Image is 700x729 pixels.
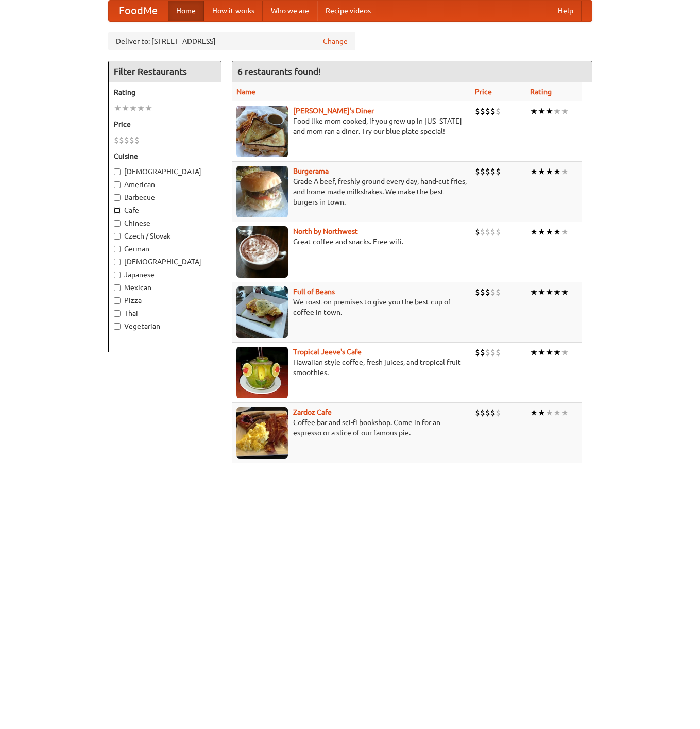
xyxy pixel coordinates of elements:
[496,286,501,298] li: $
[561,347,569,358] li: ★
[293,107,374,115] a: [PERSON_NAME]'s Diner
[114,119,216,129] h5: Price
[475,286,480,298] li: $
[109,61,221,82] h4: Filter Restaurants
[553,226,561,238] li: ★
[236,88,255,96] a: Name
[293,227,358,235] a: North by Northwest
[114,233,121,240] input: Czech / Slovak
[114,166,216,177] label: [DEMOGRAPHIC_DATA]
[124,134,129,146] li: $
[168,1,204,21] a: Home
[114,134,119,146] li: $
[263,1,317,21] a: Who we are
[114,321,216,331] label: Vegetarian
[490,106,496,117] li: $
[480,347,485,358] li: $
[129,103,137,114] li: ★
[114,282,216,293] label: Mexican
[530,286,538,298] li: ★
[553,166,561,177] li: ★
[236,106,288,157] img: sallys.jpg
[293,287,335,296] a: Full of Beans
[538,286,545,298] li: ★
[236,236,467,247] p: Great coffee and snacks. Free wifi.
[145,103,152,114] li: ★
[129,134,134,146] li: $
[109,1,168,21] a: FoodMe
[530,226,538,238] li: ★
[236,166,288,217] img: burgerama.jpg
[496,166,501,177] li: $
[475,106,480,117] li: $
[561,286,569,298] li: ★
[475,88,492,96] a: Price
[236,116,467,137] p: Food like mom cooked, if you grew up in [US_STATE] and mom ran a diner. Try our blue plate special!
[134,134,140,146] li: $
[236,286,288,338] img: beans.jpg
[114,194,121,201] input: Barbecue
[538,166,545,177] li: ★
[480,166,485,177] li: $
[114,192,216,202] label: Barbecue
[553,106,561,117] li: ★
[496,106,501,117] li: $
[236,407,288,459] img: zardoz.jpg
[545,286,553,298] li: ★
[204,1,263,21] a: How it works
[480,106,485,117] li: $
[490,407,496,418] li: $
[530,88,552,96] a: Rating
[485,226,490,238] li: $
[553,286,561,298] li: ★
[480,226,485,238] li: $
[545,347,553,358] li: ★
[485,106,490,117] li: $
[475,166,480,177] li: $
[496,347,501,358] li: $
[114,179,216,190] label: American
[475,226,480,238] li: $
[545,106,553,117] li: ★
[236,226,288,278] img: north.jpg
[114,269,216,280] label: Japanese
[236,176,467,207] p: Grade A beef, freshly ground every day, hand-cut fries, and home-made milkshakes. We make the bes...
[236,417,467,438] p: Coffee bar and sci-fi bookshop. Come in for an espresso or a slice of our famous pie.
[530,347,538,358] li: ★
[114,295,216,306] label: Pizza
[475,347,480,358] li: $
[538,106,545,117] li: ★
[114,168,121,175] input: [DEMOGRAPHIC_DATA]
[114,231,216,241] label: Czech / Slovak
[236,357,467,378] p: Hawaiian style coffee, fresh juices, and tropical fruit smoothies.
[108,32,355,50] div: Deliver to: [STREET_ADDRESS]
[114,308,216,318] label: Thai
[293,348,362,356] a: Tropical Jeeve's Cafe
[496,226,501,238] li: $
[485,407,490,418] li: $
[545,226,553,238] li: ★
[293,408,332,416] b: Zardoz Cafe
[114,220,121,227] input: Chinese
[236,297,467,317] p: We roast on premises to give you the best cup of coffee in town.
[475,407,480,418] li: $
[485,286,490,298] li: $
[114,246,121,252] input: German
[114,103,122,114] li: ★
[538,407,545,418] li: ★
[545,166,553,177] li: ★
[114,323,121,330] input: Vegetarian
[236,347,288,398] img: jeeves.jpg
[114,205,216,215] label: Cafe
[114,259,121,265] input: [DEMOGRAPHIC_DATA]
[553,347,561,358] li: ★
[561,106,569,117] li: ★
[119,134,124,146] li: $
[485,347,490,358] li: $
[530,166,538,177] li: ★
[485,166,490,177] li: $
[293,167,329,175] b: Burgerama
